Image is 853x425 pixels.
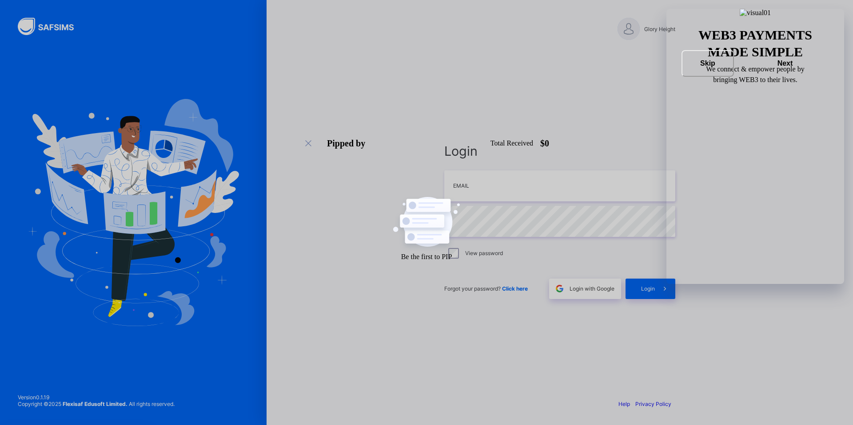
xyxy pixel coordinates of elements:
[401,252,452,262] div: Be the first to PIP
[682,50,734,77] button: Skip
[741,50,829,77] button: Next
[540,137,549,150] div: $ 0
[490,138,533,149] div: Total Received
[327,137,365,150] div: Pipped by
